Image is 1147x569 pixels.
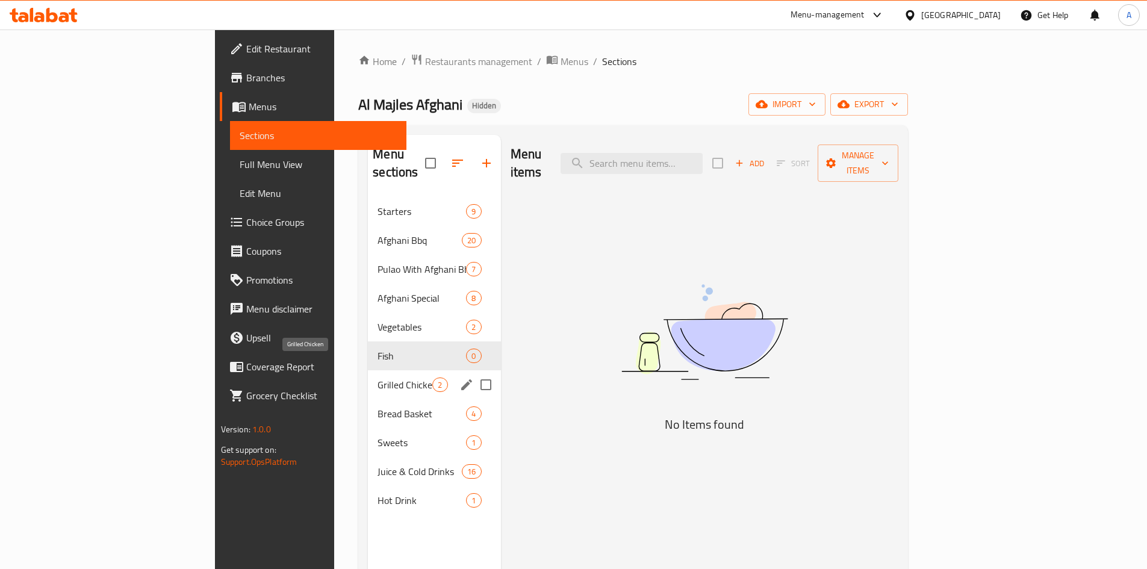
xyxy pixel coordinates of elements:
[467,322,480,333] span: 2
[230,150,406,179] a: Full Menu View
[593,54,597,69] li: /
[466,291,481,305] div: items
[368,226,500,255] div: Afghani Bbq20
[368,486,500,515] div: Hot Drink1
[240,186,397,201] span: Edit Menu
[458,376,476,394] button: edit
[358,54,908,69] nav: breadcrumb
[378,262,466,276] span: Pulao With Afghani Bbq
[221,442,276,458] span: Get support on:
[378,435,466,450] span: Sweets
[467,101,501,111] span: Hidden
[378,493,466,508] span: Hot Drink
[466,493,481,508] div: items
[730,154,769,173] span: Add item
[467,350,480,362] span: 0
[368,312,500,341] div: Vegetables2
[246,70,397,85] span: Branches
[368,341,500,370] div: Fish0
[246,388,397,403] span: Grocery Checklist
[246,244,397,258] span: Coupons
[220,266,406,294] a: Promotions
[230,179,406,208] a: Edit Menu
[467,206,480,217] span: 9
[246,359,397,374] span: Coverage Report
[769,154,818,173] span: Sort items
[748,93,825,116] button: import
[368,255,500,284] div: Pulao With Afghani Bbq7
[220,34,406,63] a: Edit Restaurant
[220,294,406,323] a: Menu disclaimer
[368,370,500,399] div: Grilled Chicken2edit
[462,466,480,477] span: 16
[554,252,855,412] img: dish.svg
[827,148,889,178] span: Manage items
[378,406,466,421] span: Bread Basket
[467,293,480,304] span: 8
[368,197,500,226] div: Starters9
[462,464,481,479] div: items
[733,157,766,170] span: Add
[758,97,816,112] span: import
[378,291,466,305] span: Afghani Special
[467,437,480,449] span: 1
[240,128,397,143] span: Sections
[368,284,500,312] div: Afghani Special8
[378,233,462,247] span: Afghani Bbq
[1127,8,1131,22] span: A
[220,63,406,92] a: Branches
[433,379,447,391] span: 2
[221,421,250,437] span: Version:
[368,399,500,428] div: Bread Basket4
[220,323,406,352] a: Upsell
[554,415,855,434] h5: No Items found
[546,54,588,69] a: Menus
[246,273,397,287] span: Promotions
[602,54,636,69] span: Sections
[246,331,397,345] span: Upsell
[411,54,532,69] a: Restaurants management
[246,215,397,229] span: Choice Groups
[378,204,466,219] span: Starters
[467,408,480,420] span: 4
[818,145,898,182] button: Manage items
[221,454,297,470] a: Support.OpsPlatform
[466,406,481,421] div: items
[252,421,271,437] span: 1.0.0
[466,349,481,363] div: items
[466,262,481,276] div: items
[249,99,397,114] span: Menus
[425,54,532,69] span: Restaurants management
[472,149,501,178] button: Add section
[561,54,588,69] span: Menus
[368,192,500,520] nav: Menu sections
[240,157,397,172] span: Full Menu View
[537,54,541,69] li: /
[220,352,406,381] a: Coverage Report
[246,302,397,316] span: Menu disclaimer
[462,233,481,247] div: items
[378,464,462,479] span: Juice & Cold Drinks
[462,235,480,246] span: 20
[730,154,769,173] button: Add
[378,378,432,392] span: Grilled Chicken
[368,457,500,486] div: Juice & Cold Drinks16
[791,8,865,22] div: Menu-management
[418,151,443,176] span: Select all sections
[230,121,406,150] a: Sections
[561,153,703,174] input: search
[432,378,447,392] div: items
[921,8,1001,22] div: [GEOGRAPHIC_DATA]
[378,320,466,334] span: Vegetables
[378,349,466,363] span: Fish
[466,435,481,450] div: items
